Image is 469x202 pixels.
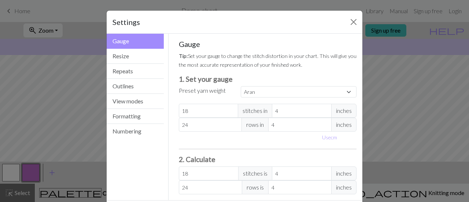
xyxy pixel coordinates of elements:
button: Outlines [107,79,164,94]
span: inches [331,180,357,194]
h5: Gauge [179,40,357,48]
button: Repeats [107,64,164,79]
span: stitches in [238,104,272,118]
span: rows in [241,118,269,132]
span: inches [331,104,357,118]
button: Resize [107,49,164,64]
strong: Tip: [179,53,188,59]
span: inches [331,118,357,132]
button: Formatting [107,109,164,124]
button: Numbering [107,124,164,139]
h5: Settings [112,16,140,27]
button: Close [348,16,359,28]
button: View modes [107,94,164,109]
label: Preset yarn weight [179,86,226,95]
h3: 1. Set your gauge [179,75,357,83]
button: Gauge [107,34,164,49]
span: rows is [242,180,269,194]
small: Set your gauge to change the stitch distortion in your chart. This will give you the most accurat... [179,53,357,68]
span: inches [331,166,357,180]
span: stitches is [238,166,272,180]
h3: 2. Calculate [179,155,357,164]
button: Usecm [319,132,340,143]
